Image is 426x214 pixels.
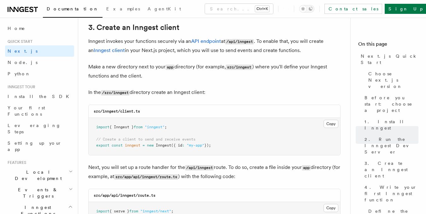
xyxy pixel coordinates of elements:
code: src/inngest [226,65,252,70]
code: app [166,65,174,70]
span: new [147,143,154,147]
span: Documentation [47,6,99,11]
span: Before you start: choose a project [365,95,418,113]
a: AgentKit [144,2,185,17]
a: Setting up your app [5,137,74,155]
span: Inngest tour [5,84,35,90]
code: src/app/api/inngest/route.ts [114,174,178,180]
a: API endpoint [191,38,221,44]
p: Inngest invokes your functions securely via an at . To enable that, you will create an in your Ne... [88,37,341,55]
span: Next.js [8,49,38,54]
span: Local Development [5,169,69,182]
span: Python [8,71,31,76]
button: Toggle dark mode [299,5,314,13]
span: Leveraging Steps [8,123,61,134]
a: Python [5,68,74,79]
a: Inngest client [94,47,125,53]
span: const [112,143,123,147]
button: Events & Triggers [5,184,74,202]
button: Local Development [5,166,74,184]
code: src/app/api/inngest/route.ts [94,193,155,198]
code: src/inngest/client.ts [94,109,140,113]
span: from [129,209,138,213]
span: Examples [106,6,140,11]
span: ; [165,125,167,129]
span: Events & Triggers [5,187,69,199]
a: 4. Write your first Inngest function [362,182,418,205]
span: from [134,125,143,129]
a: Examples [102,2,144,17]
a: 1. Install Inngest [362,116,418,134]
span: Setting up your app [8,141,62,152]
a: Next.js Quick Start [358,50,418,68]
a: 3. Create an Inngest client [362,158,418,182]
a: Home [5,23,74,34]
span: import [96,209,109,213]
p: In the directory create an Inngest client: [88,88,341,97]
span: "my-app" [187,143,204,147]
kbd: Ctrl+K [255,6,269,12]
a: 3. Create an Inngest client [88,23,179,32]
code: /api/inngest [185,165,214,171]
span: AgentKit [148,6,181,11]
span: // Create a client to send and receive events [96,137,195,142]
button: Copy [324,120,338,128]
a: Contact sales [324,4,382,14]
button: Copy [324,204,338,212]
span: Next.js Quick Start [361,53,418,66]
span: Home [8,25,25,32]
span: { Inngest } [109,125,134,129]
span: 2. Run the Inngest Dev Server [365,136,418,155]
span: { serve } [109,209,129,213]
span: Features [5,160,26,165]
span: Quick start [5,39,32,44]
a: Documentation [43,2,102,18]
span: 3. Create an Inngest client [365,160,418,179]
p: Make a new directory next to your directory (for example, ) where you'll define your Inngest func... [88,62,341,80]
span: : [182,143,184,147]
a: Choose Next.js version [366,68,418,92]
a: Leveraging Steps [5,120,74,137]
span: export [96,143,109,147]
a: Install the SDK [5,91,74,102]
a: Before you start: choose a project [362,92,418,116]
code: /src/inngest [101,90,130,95]
span: Install the SDK [8,94,73,99]
a: Your first Functions [5,102,74,120]
span: ({ id [171,143,182,147]
span: 4. Write your first Inngest function [365,184,418,203]
span: }); [204,143,211,147]
span: Your first Functions [8,105,45,117]
span: "inngest/next" [140,209,171,213]
span: Choose Next.js version [368,71,418,90]
span: ; [171,209,173,213]
h4: On this page [358,40,418,50]
code: /api/inngest [225,39,254,44]
span: 1. Install Inngest [365,119,418,131]
span: inngest [125,143,140,147]
code: app [302,165,311,171]
span: Inngest [156,143,171,147]
span: = [143,143,145,147]
a: Next.js [5,45,74,57]
span: "inngest" [145,125,165,129]
p: Next, you will set up a route handler for the route. To do so, create a file inside your director... [88,163,341,181]
button: Search...Ctrl+K [205,4,273,14]
a: 2. Run the Inngest Dev Server [362,134,418,158]
span: import [96,125,109,129]
a: Node.js [5,57,74,68]
span: Node.js [8,60,38,65]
